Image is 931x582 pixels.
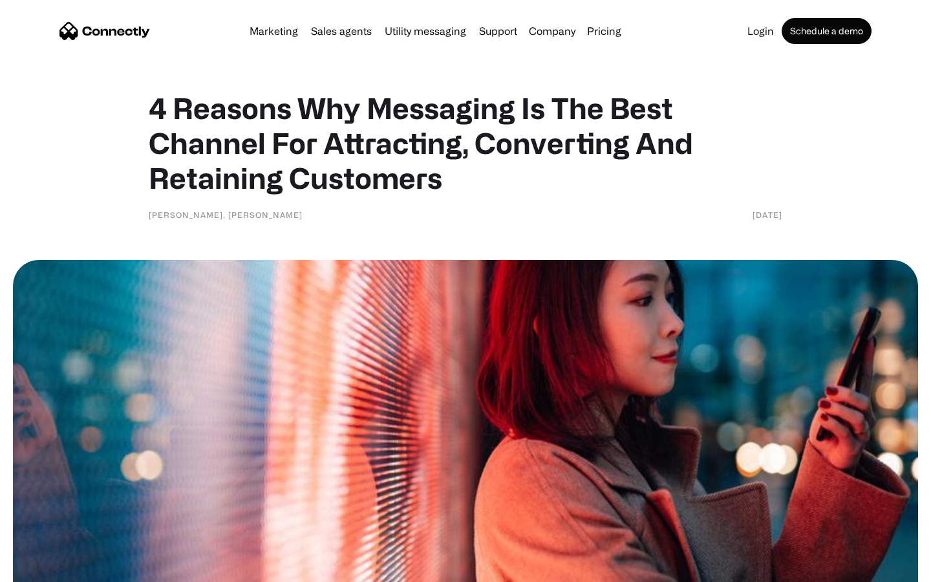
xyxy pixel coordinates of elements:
div: [DATE] [753,208,782,221]
h1: 4 Reasons Why Messaging Is The Best Channel For Attracting, Converting And Retaining Customers [149,91,782,195]
a: Schedule a demo [782,18,872,44]
ul: Language list [26,559,78,577]
a: Login [742,26,779,36]
a: Sales agents [306,26,377,36]
a: Utility messaging [380,26,471,36]
div: Company [529,22,575,40]
a: Pricing [582,26,626,36]
a: Support [474,26,522,36]
a: Marketing [244,26,303,36]
aside: Language selected: English [13,559,78,577]
div: [PERSON_NAME], [PERSON_NAME] [149,208,303,221]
